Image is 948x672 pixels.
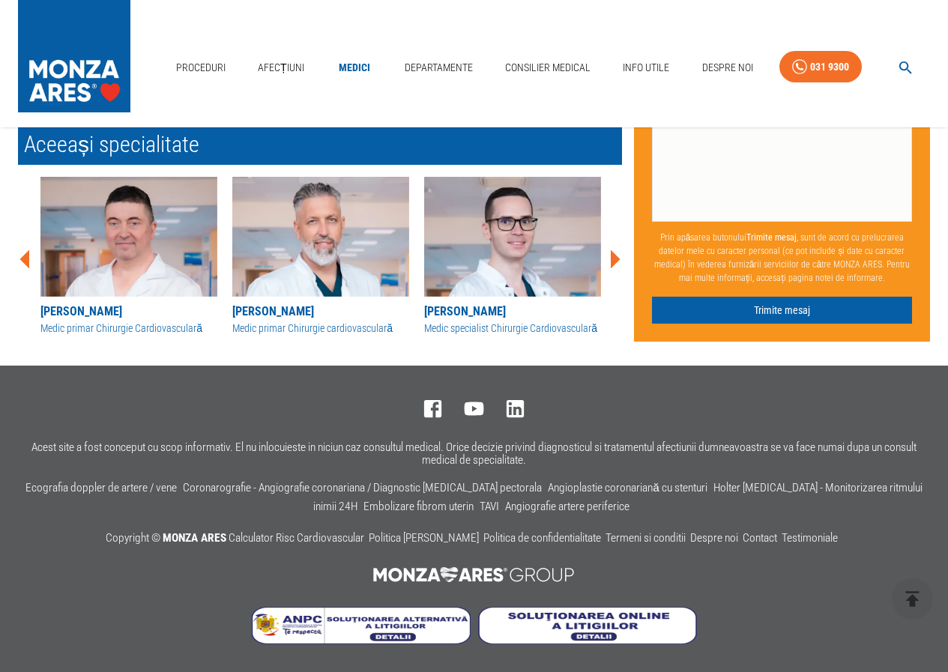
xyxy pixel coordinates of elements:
a: [PERSON_NAME]Medic primar Chirurgie Cardiovasculară [40,177,217,336]
img: Soluționarea Alternativă a Litigiilor [252,607,471,644]
h2: Aceeași specialitate [18,124,622,165]
b: Trimite mesaj [746,231,797,242]
a: Despre Noi [696,52,759,83]
a: TAVI [480,500,499,513]
div: [PERSON_NAME] [424,303,601,321]
a: 031 9300 [779,51,862,83]
a: Termeni si conditii [606,531,686,545]
span: MONZA ARES [163,531,226,545]
img: MONZA ARES Group [365,560,584,590]
a: Ecografia doppler de artere / vene [25,481,177,494]
a: Despre noi [690,531,738,545]
a: Info Utile [617,52,675,83]
a: Soluționarea online a litigiilor [478,633,697,647]
div: Medic primar Chirurgie cardiovasculară [232,321,409,336]
a: Testimoniale [782,531,838,545]
a: [PERSON_NAME]Medic primar Chirurgie cardiovasculară [232,177,409,336]
div: Medic primar Chirurgie Cardiovasculară [40,321,217,336]
button: delete [892,578,933,620]
a: Contact [743,531,777,545]
a: Politica de confidentialitate [483,531,601,545]
a: Coronarografie - Angiografie coronariana / Diagnostic [MEDICAL_DATA] pectorala [183,481,542,494]
div: [PERSON_NAME] [40,303,217,321]
div: 031 9300 [810,58,849,76]
a: Soluționarea Alternativă a Litigiilor [252,633,478,647]
div: [PERSON_NAME] [232,303,409,321]
a: Afecțiuni [252,52,310,83]
button: Trimite mesaj [652,296,912,324]
a: Calculator Risc Cardiovascular [229,531,364,545]
img: Soluționarea online a litigiilor [478,607,697,644]
a: [PERSON_NAME]Medic specialist Chirurgie Cardiovasculară [424,177,601,336]
a: Angiografie artere periferice [505,500,630,513]
p: Copyright © [106,529,842,548]
a: Medici [330,52,378,83]
a: Proceduri [170,52,232,83]
a: Departamente [399,52,479,83]
a: Politica [PERSON_NAME] [369,531,479,545]
a: Angioplastie coronariană cu stenturi [548,481,707,494]
a: Consilier Medical [499,52,597,83]
p: Prin apăsarea butonului , sunt de acord cu prelucrarea datelor mele cu caracter personal (ce pot ... [652,224,912,290]
p: Acest site a fost conceput cu scop informativ. El nu inlocuieste in niciun caz consultul medical.... [18,441,930,467]
a: Embolizare fibrom uterin [363,500,474,513]
div: Medic specialist Chirurgie Cardiovasculară [424,321,601,336]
